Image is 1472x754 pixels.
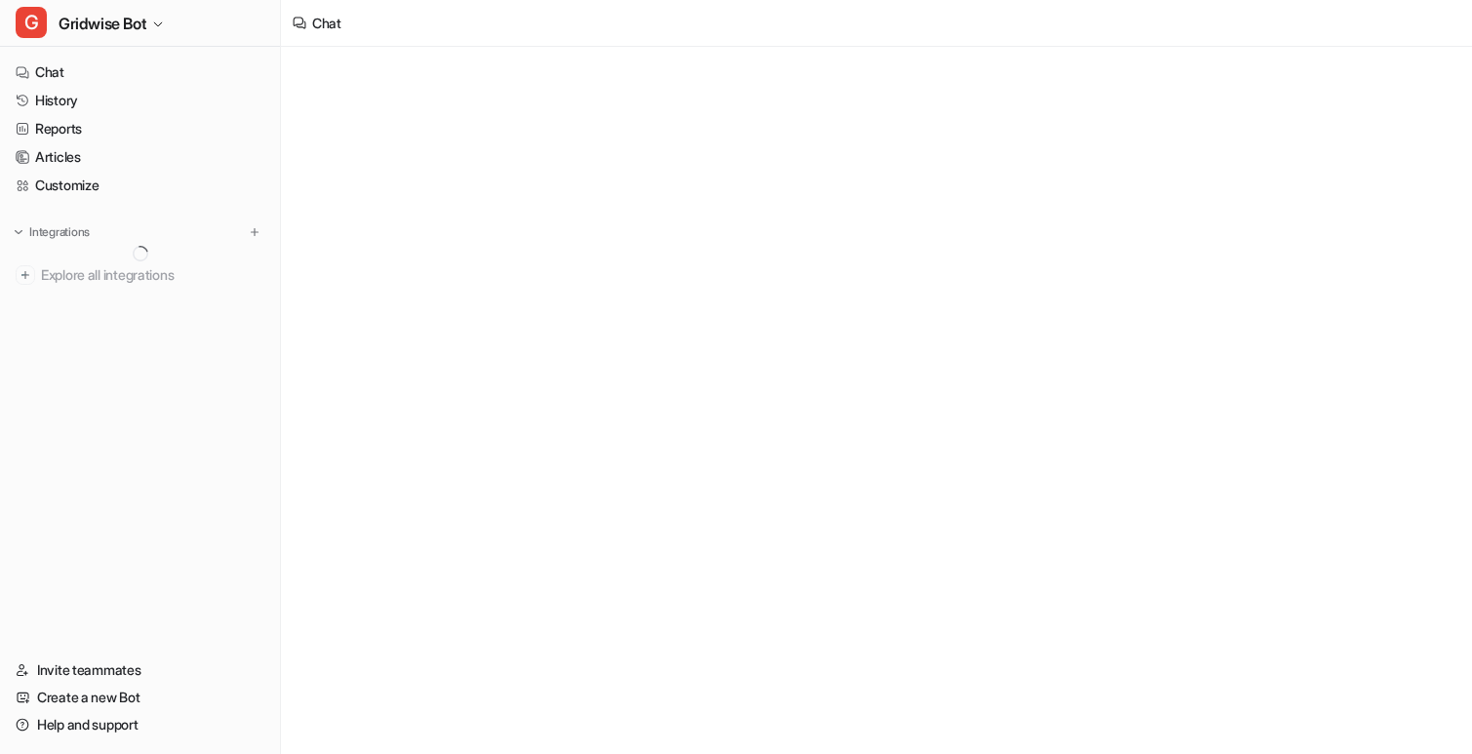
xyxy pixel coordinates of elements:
[312,13,341,33] div: Chat
[8,59,272,86] a: Chat
[29,224,90,240] p: Integrations
[8,87,272,114] a: History
[8,222,96,242] button: Integrations
[41,259,264,291] span: Explore all integrations
[59,10,146,37] span: Gridwise Bot
[8,115,272,142] a: Reports
[8,143,272,171] a: Articles
[8,684,272,711] a: Create a new Bot
[248,225,261,239] img: menu_add.svg
[8,172,272,199] a: Customize
[8,261,272,289] a: Explore all integrations
[16,7,47,38] span: G
[12,225,25,239] img: expand menu
[8,656,272,684] a: Invite teammates
[16,265,35,285] img: explore all integrations
[8,711,272,738] a: Help and support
